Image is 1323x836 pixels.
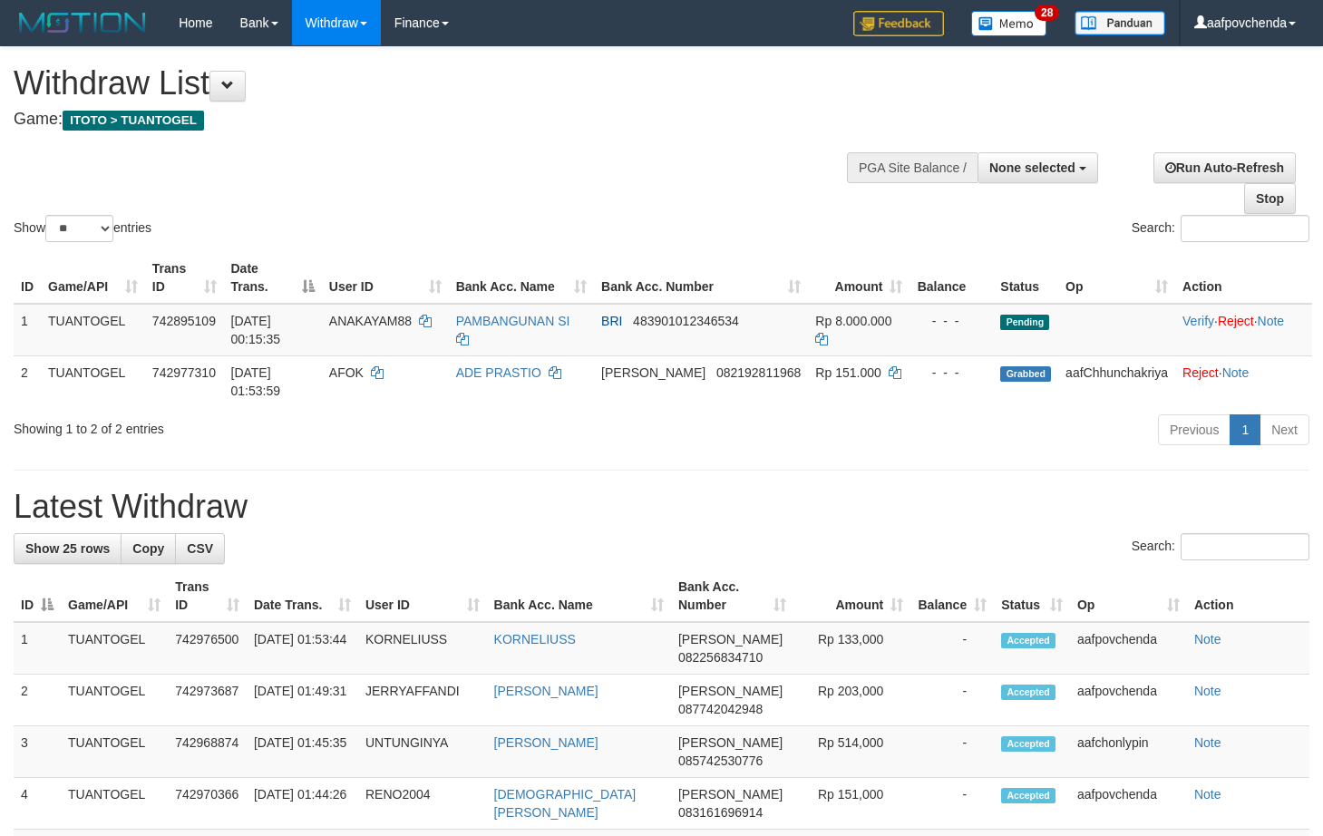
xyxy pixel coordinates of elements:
[61,570,168,622] th: Game/API: activate to sort column ascending
[1001,633,1055,648] span: Accepted
[678,632,783,646] span: [PERSON_NAME]
[358,675,487,726] td: JERRYAFFANDI
[678,787,783,802] span: [PERSON_NAME]
[1175,304,1312,356] td: · ·
[1175,355,1312,407] td: ·
[41,355,145,407] td: TUANTOGEL
[41,304,145,356] td: TUANTOGEL
[152,314,216,328] span: 742895109
[1187,570,1309,622] th: Action
[978,152,1098,183] button: None selected
[1070,778,1187,830] td: aafpovchenda
[910,570,994,622] th: Balance: activate to sort column ascending
[247,675,358,726] td: [DATE] 01:49:31
[14,9,151,36] img: MOTION_logo.png
[847,152,978,183] div: PGA Site Balance /
[152,365,216,380] span: 742977310
[14,489,1309,525] h1: Latest Withdraw
[1218,314,1254,328] a: Reject
[329,365,364,380] span: AFOK
[25,541,110,556] span: Show 25 rows
[910,622,994,675] td: -
[1000,315,1049,330] span: Pending
[449,252,594,304] th: Bank Acc. Name: activate to sort column ascending
[1070,622,1187,675] td: aafpovchenda
[678,805,763,820] span: Copy 083161696914 to clipboard
[132,541,164,556] span: Copy
[14,570,61,622] th: ID: activate to sort column descending
[1035,5,1059,21] span: 28
[1194,684,1221,698] a: Note
[14,355,41,407] td: 2
[1181,215,1309,242] input: Search:
[14,215,151,242] label: Show entries
[14,65,864,102] h1: Withdraw List
[14,675,61,726] td: 2
[61,675,168,726] td: TUANTOGEL
[910,252,993,304] th: Balance
[678,702,763,716] span: Copy 087742042948 to clipboard
[1194,735,1221,750] a: Note
[1182,365,1219,380] a: Reject
[678,684,783,698] span: [PERSON_NAME]
[1175,252,1312,304] th: Action
[14,533,122,564] a: Show 25 rows
[633,314,739,328] span: Copy 483901012346534 to clipboard
[121,533,176,564] a: Copy
[494,684,598,698] a: [PERSON_NAME]
[168,726,247,778] td: 742968874
[494,735,598,750] a: [PERSON_NAME]
[910,726,994,778] td: -
[793,622,910,675] td: Rp 133,000
[808,252,910,304] th: Amount: activate to sort column ascending
[63,111,204,131] span: ITOTO > TUANTOGEL
[187,541,213,556] span: CSV
[1132,215,1309,242] label: Search:
[168,570,247,622] th: Trans ID: activate to sort column ascending
[456,314,570,328] a: PAMBANGUNAN SI
[993,252,1058,304] th: Status
[145,252,224,304] th: Trans ID: activate to sort column ascending
[14,252,41,304] th: ID
[14,622,61,675] td: 1
[1001,685,1055,700] span: Accepted
[168,675,247,726] td: 742973687
[322,252,449,304] th: User ID: activate to sort column ascending
[793,675,910,726] td: Rp 203,000
[678,753,763,768] span: Copy 085742530776 to clipboard
[601,314,622,328] span: BRI
[1058,355,1175,407] td: aafChhunchakriya
[793,726,910,778] td: Rp 514,000
[671,570,793,622] th: Bank Acc. Number: activate to sort column ascending
[1244,183,1296,214] a: Stop
[793,778,910,830] td: Rp 151,000
[910,675,994,726] td: -
[14,304,41,356] td: 1
[14,778,61,830] td: 4
[1000,366,1051,382] span: Grabbed
[1222,365,1250,380] a: Note
[716,365,801,380] span: Copy 082192811968 to clipboard
[14,111,864,129] h4: Game:
[1075,11,1165,35] img: panduan.png
[917,312,986,330] div: - - -
[41,252,145,304] th: Game/API: activate to sort column ascending
[910,778,994,830] td: -
[594,252,808,304] th: Bank Acc. Number: activate to sort column ascending
[1194,632,1221,646] a: Note
[1058,252,1175,304] th: Op: activate to sort column ascending
[853,11,944,36] img: Feedback.jpg
[1070,675,1187,726] td: aafpovchenda
[1258,314,1285,328] a: Note
[815,365,880,380] span: Rp 151.000
[1070,570,1187,622] th: Op: activate to sort column ascending
[994,570,1070,622] th: Status: activate to sort column ascending
[1132,533,1309,560] label: Search:
[247,622,358,675] td: [DATE] 01:53:44
[1001,788,1055,803] span: Accepted
[1158,414,1231,445] a: Previous
[1260,414,1309,445] a: Next
[1070,726,1187,778] td: aafchonlypin
[14,726,61,778] td: 3
[1153,152,1296,183] a: Run Auto-Refresh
